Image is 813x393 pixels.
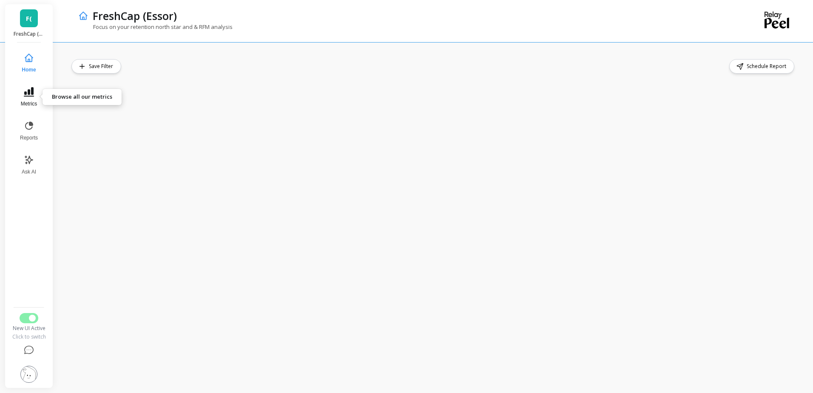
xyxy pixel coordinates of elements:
[71,80,796,376] iframe: Omni Embed
[20,313,38,323] button: Switch to Legacy UI
[89,62,116,71] span: Save Filter
[26,14,32,23] span: F(
[729,59,794,74] button: Schedule Report
[15,48,43,78] button: Home
[15,82,43,112] button: Metrics
[15,150,43,180] button: Ask AI
[11,361,46,388] button: Settings
[22,66,36,73] span: Home
[11,333,46,340] div: Click to switch
[747,62,789,71] span: Schedule Report
[20,366,37,383] img: profile picture
[22,168,36,175] span: Ask AI
[93,9,177,23] p: FreshCap (Essor)
[11,340,46,361] button: Help
[20,134,38,141] span: Reports
[14,31,45,37] p: FreshCap (Essor)
[15,116,43,146] button: Reports
[78,23,233,31] p: Focus on your retention north star and & RFM analysis
[11,325,46,332] div: New UI Active
[21,100,37,107] span: Metrics
[71,59,121,74] button: Save Filter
